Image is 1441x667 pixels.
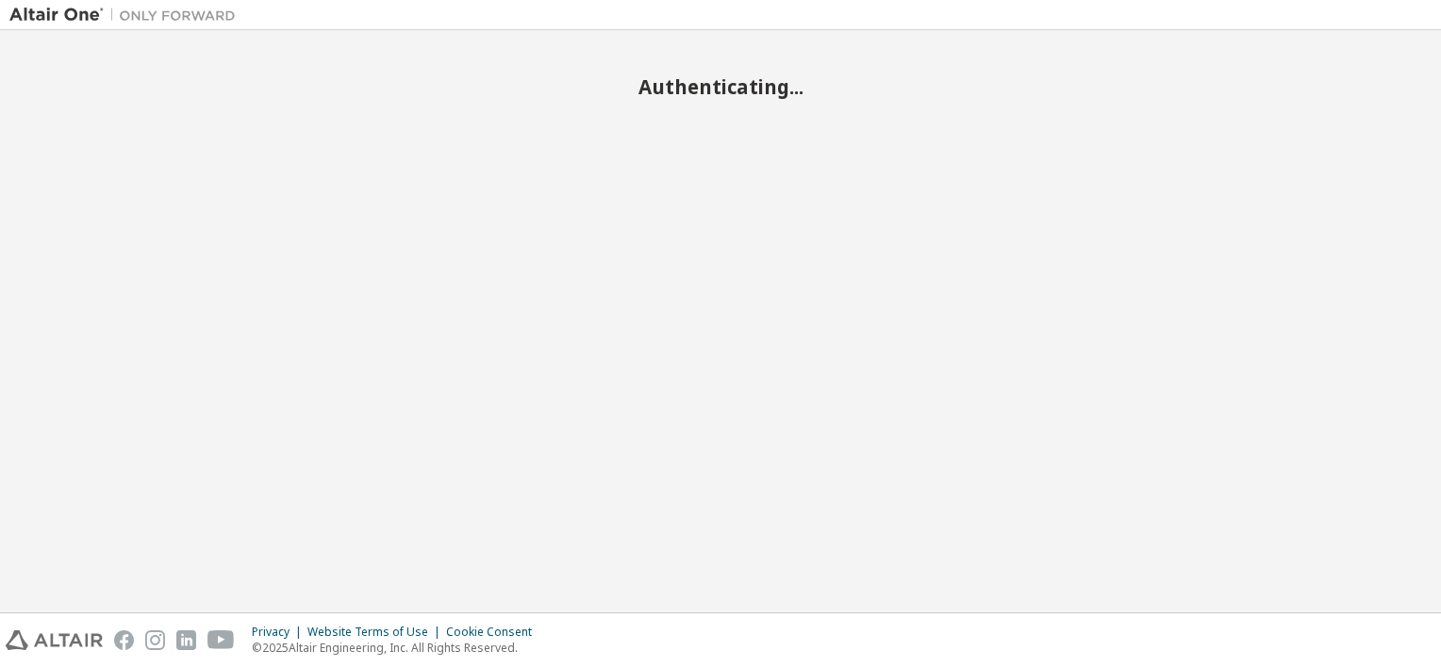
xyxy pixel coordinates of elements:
[145,630,165,650] img: instagram.svg
[114,630,134,650] img: facebook.svg
[307,625,446,640] div: Website Terms of Use
[207,630,235,650] img: youtube.svg
[176,630,196,650] img: linkedin.svg
[9,74,1432,99] h2: Authenticating...
[446,625,543,640] div: Cookie Consent
[6,630,103,650] img: altair_logo.svg
[252,640,543,656] p: © 2025 Altair Engineering, Inc. All Rights Reserved.
[252,625,307,640] div: Privacy
[9,6,245,24] img: Altair One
